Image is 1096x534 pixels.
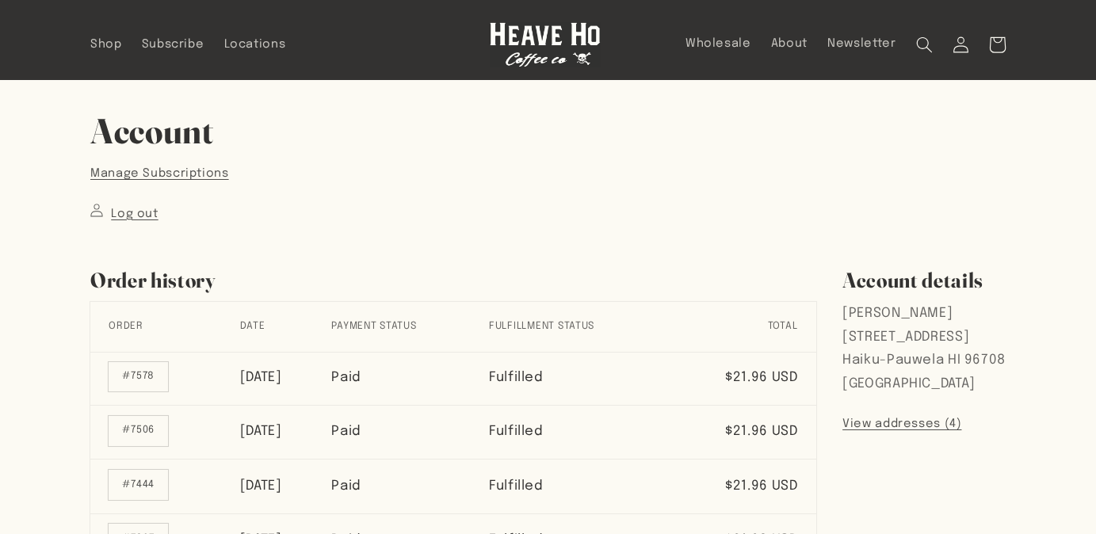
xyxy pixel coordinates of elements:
td: Fulfilled [489,406,678,460]
td: $21.96 USD [678,406,815,460]
td: Paid [331,406,489,460]
span: Locations [224,37,286,52]
a: Locations [214,27,296,62]
span: Wholesale [685,36,751,51]
img: Heave Ho Coffee Co [490,22,601,67]
td: Fulfilled [489,352,678,406]
span: Newsletter [827,36,896,51]
th: Total [678,302,815,352]
a: Order number #7578 [109,362,168,392]
td: Paid [331,352,489,406]
a: Order number #7506 [109,416,168,446]
a: Subscribe [132,27,214,62]
a: About [761,26,817,61]
td: $21.96 USD [678,460,815,513]
th: Fulfillment status [489,302,678,352]
th: Order [90,302,240,352]
a: Order number #7444 [109,470,168,500]
span: Subscribe [142,37,204,52]
h2: Order history [90,267,816,294]
td: $21.96 USD [678,352,815,406]
td: Fulfilled [489,460,678,513]
p: [PERSON_NAME] [STREET_ADDRESS] Haiku-Pauwela HI 96708 [GEOGRAPHIC_DATA] [842,302,1006,395]
a: View addresses (4) [842,414,961,434]
th: Date [240,302,332,352]
a: Wholesale [675,26,761,61]
span: About [771,36,808,51]
td: Paid [331,460,489,513]
h2: Account details [842,267,1006,294]
a: Manage Subscriptions [90,163,229,184]
time: [DATE] [240,479,282,493]
th: Payment status [331,302,489,352]
time: [DATE] [240,371,282,384]
time: [DATE] [240,425,282,438]
summary: Search [906,26,942,63]
a: Shop [80,27,132,62]
a: Log out [90,204,158,224]
a: Newsletter [818,26,907,61]
h1: Account [90,109,1006,154]
span: Shop [90,37,122,52]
